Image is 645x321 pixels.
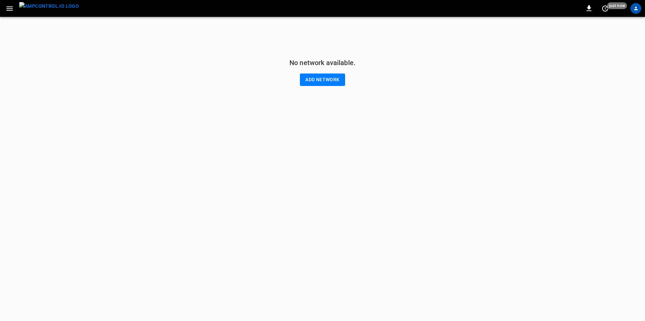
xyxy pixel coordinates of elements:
[607,2,627,9] span: just now
[289,57,356,68] h6: No network available.
[630,3,641,14] div: profile-icon
[19,2,79,10] img: ampcontrol.io logo
[600,3,611,14] button: set refresh interval
[300,74,345,86] button: Add network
